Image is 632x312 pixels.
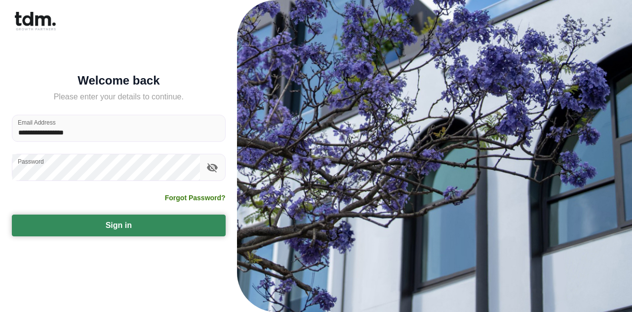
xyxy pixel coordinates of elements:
a: Forgot Password? [165,193,226,203]
button: toggle password visibility [204,159,221,176]
h5: Please enter your details to continue. [12,91,226,103]
label: Email Address [18,118,56,127]
h5: Welcome back [12,76,226,86]
button: Sign in [12,215,226,236]
label: Password [18,157,44,166]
